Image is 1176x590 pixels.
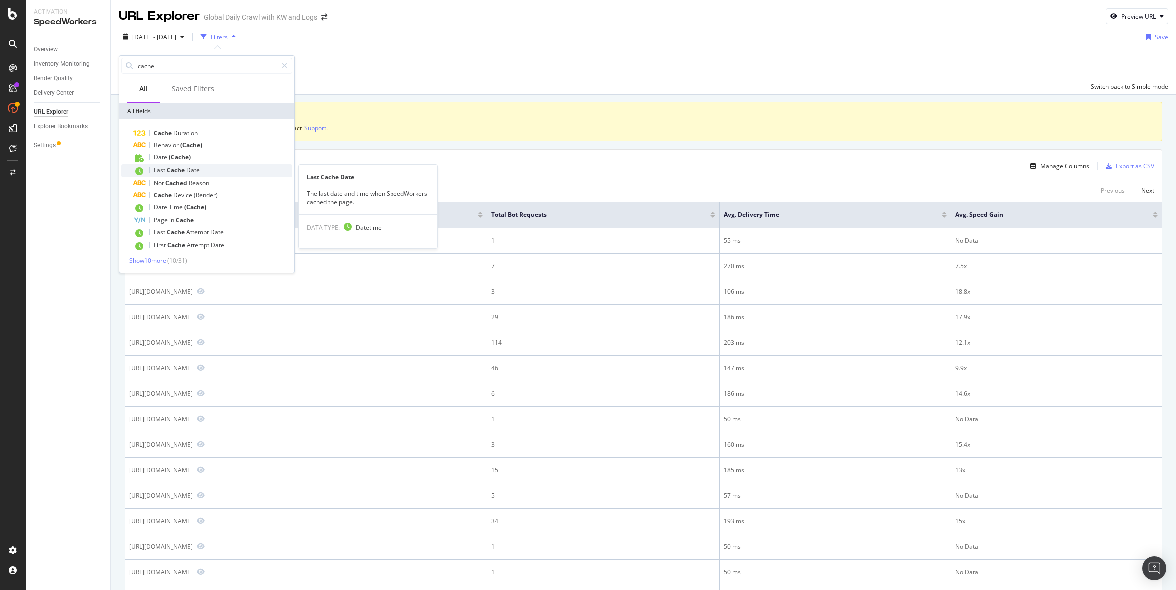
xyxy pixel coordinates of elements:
div: Saved Filters [172,84,214,94]
div: SpeedWorkers [34,16,102,28]
div: 7 [491,262,715,271]
div: 9.9x [955,364,1158,373]
div: [URL][DOMAIN_NAME] [129,415,193,423]
span: Cache [154,129,173,137]
div: 34 [491,517,715,526]
div: warning banner [125,102,1162,141]
span: (Cache) [180,141,202,149]
div: 147 ms [724,364,947,373]
a: Overview [34,44,103,55]
div: Explorer Bookmarks [34,121,88,132]
div: Delivery Center [34,88,74,98]
span: Date [210,228,224,236]
button: Switch back to Simple mode [1087,78,1168,94]
span: Full URL [129,210,463,219]
a: Preview https://www.nike.com/w/brown-sets-557pqz67cb7z7nem3zadhme [197,288,205,295]
span: Behavior [154,141,180,149]
div: 50 ms [724,568,947,577]
span: Show 10 more [129,256,166,265]
div: All [139,84,148,94]
span: Avg. Delivery Time [724,210,927,219]
span: Not [154,179,165,187]
div: Next [1141,186,1154,195]
div: 106 ms [724,287,947,296]
div: 6 [491,389,715,398]
button: Support [304,123,326,133]
a: Preview https://www.nike.com/t/utility-speed-2-backpack-27l-LTK00Q/HF0635-010?nikegos=true [197,364,205,371]
div: Filters [211,33,228,41]
div: [URL][DOMAIN_NAME] [129,287,193,296]
div: Overview [34,44,58,55]
div: 17.9x [955,313,1158,322]
button: Manage Columns [1026,160,1089,172]
div: 114 [491,338,715,347]
span: Cache [167,241,187,249]
div: 5 [491,491,715,500]
a: Preview https://www.nike.com/us/es/t/playera-de-manga-larga-dri-fit-de-la-nfl-los-angeles-charger... [197,313,205,320]
span: Cache [176,216,194,224]
button: Preview URL [1106,8,1168,24]
div: Activation [34,8,102,16]
a: Render Quality [34,73,103,84]
span: in [169,216,176,224]
div: 186 ms [724,313,947,322]
div: System alert: fails reported on your tested URLs [147,110,1150,119]
div: Preview URL [1121,12,1156,21]
span: Device [173,191,194,199]
div: 1 [491,568,715,577]
div: [URL][DOMAIN_NAME] [129,440,193,449]
button: Filters [197,29,240,45]
div: 15 [491,466,715,475]
div: 1 [491,415,715,424]
div: Last Cache Date [299,173,437,181]
a: Preview https://www.nike.com/lu/de/w/damen-air-max-2090-schuhe-5e1x6zavc0izy7ok [197,441,205,448]
span: First [154,241,167,249]
div: No Data [955,542,1158,551]
span: (Cache) [169,153,191,161]
div: Open Intercom Messenger [1142,556,1166,580]
div: Manage Columns [1040,162,1089,170]
div: [URL][DOMAIN_NAME] [129,313,193,321]
div: No Data [955,415,1158,424]
button: [DATE] - [DATE] [119,29,188,45]
div: 270 ms [724,262,947,271]
div: Support [304,124,326,132]
div: [URL][DOMAIN_NAME] [129,542,193,551]
a: Preview https://www.nike.com/jp/en/retail/s/nike-store-dostyk-plaza [197,339,205,346]
button: Export as CSV [1102,158,1154,174]
span: Total Bot Requests [491,210,695,219]
div: 15.4x [955,440,1158,449]
a: Delivery Center [34,88,103,98]
span: Last [154,228,167,236]
span: Attempt [187,241,211,249]
span: Time [169,203,184,211]
div: Previous [1101,186,1125,195]
span: Page [154,216,169,224]
span: Last [154,166,167,174]
div: 160 ms [724,440,947,449]
button: Save [1142,29,1168,45]
a: Preview https://www.nike.com/fr/w/nike-factory-store-fc-barcelone-3abn9z5y174z6ks5xzayp69 [197,492,205,499]
div: 203 ms [724,338,947,347]
div: Render Quality [34,73,73,84]
input: Search by field name [137,58,277,73]
a: Preview https://www.nike.com/cz/w/divky-football-lifestyle-volny-13jrmz1gdj0z3aqegz4b30cz7n4yn [197,543,205,550]
span: Date [211,241,224,249]
div: 57 ms [724,491,947,500]
button: Previous [1101,185,1125,197]
span: Datetime [356,223,382,232]
a: Preview https://www.nike.com/nl/en/w/black-zoom-vomero-shoes-3ms32z7gee1z90poyzy7ok [197,466,205,473]
div: No Data [955,568,1158,577]
div: 29 [491,313,715,322]
span: Date [154,203,169,211]
div: 55 ms [724,236,947,245]
a: Preview https://www.nike.com/hr/w/mens-short-sleeve-shirts-4cghuz4py9mz6cb3pznik1 [197,390,205,397]
div: [URL][DOMAIN_NAME] [129,364,193,372]
div: 186 ms [724,389,947,398]
span: Cache [167,228,186,236]
div: 1 [491,542,715,551]
span: Attempt [186,228,210,236]
span: DATA TYPE: [307,223,340,232]
div: 15x [955,517,1158,526]
span: [DATE] - [DATE] [132,33,176,41]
